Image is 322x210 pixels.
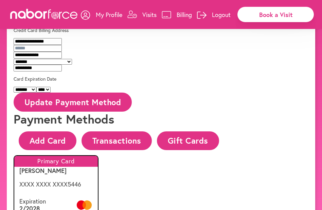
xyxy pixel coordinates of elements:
[76,137,152,143] a: Transactions
[19,131,76,150] button: Add Card
[14,28,308,33] p: Credit Card Billing Address
[82,131,152,150] button: Transactions
[19,198,46,205] p: Expiration
[177,11,192,19] p: Billing
[14,112,114,126] h1: Payment Methods
[162,4,192,25] a: Billing
[152,137,219,143] a: Gift Cards
[237,7,314,22] div: Book a Visit
[19,167,93,175] p: [PERSON_NAME]
[212,11,231,19] p: Logout
[81,4,122,25] a: My Profile
[127,4,157,25] a: Visits
[96,11,122,19] p: My Profile
[19,181,93,188] p: XXXX XXXX XXXX 5446
[142,11,157,19] p: Visits
[14,76,308,82] p: Card Expiration Date
[14,93,132,111] button: Update Payment Method
[14,156,98,167] p: Primary Card
[197,4,231,25] a: Logout
[157,131,219,150] button: Gift Cards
